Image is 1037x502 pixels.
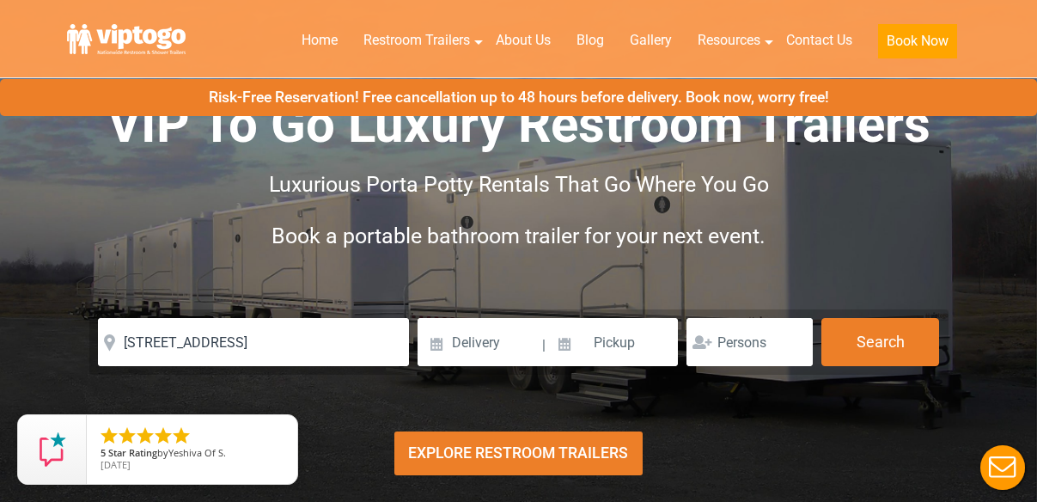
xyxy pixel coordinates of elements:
span: | [542,318,546,373]
a: About Us [483,21,564,59]
a: Home [289,21,351,59]
a: Gallery [617,21,685,59]
span: [DATE] [101,458,131,471]
li:  [171,425,192,446]
span: Book a portable bathroom trailer for your next event. [271,223,766,248]
input: Pickup [548,318,679,366]
img: Review Rating [35,432,70,467]
li:  [117,425,137,446]
div: Explore Restroom Trailers [394,432,644,475]
span: by [101,448,284,460]
input: Where do you need your restroom? [98,318,409,366]
a: Blog [564,21,617,59]
li:  [153,425,174,446]
span: 5 [101,446,106,459]
button: Book Now [878,24,957,58]
span: VIP To Go Luxury Restroom Trailers [107,94,930,155]
a: Resources [685,21,773,59]
button: Live Chat [968,433,1037,502]
input: Persons [686,318,813,366]
li:  [99,425,119,446]
button: Search [821,318,939,366]
span: Yeshiva Of S. [168,446,226,459]
input: Delivery [418,318,540,366]
li:  [135,425,156,446]
span: Star Rating [108,446,157,459]
span: Luxurious Porta Potty Rentals That Go Where You Go [269,172,769,197]
a: Book Now [865,21,970,69]
a: Restroom Trailers [351,21,483,59]
a: Contact Us [773,21,865,59]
